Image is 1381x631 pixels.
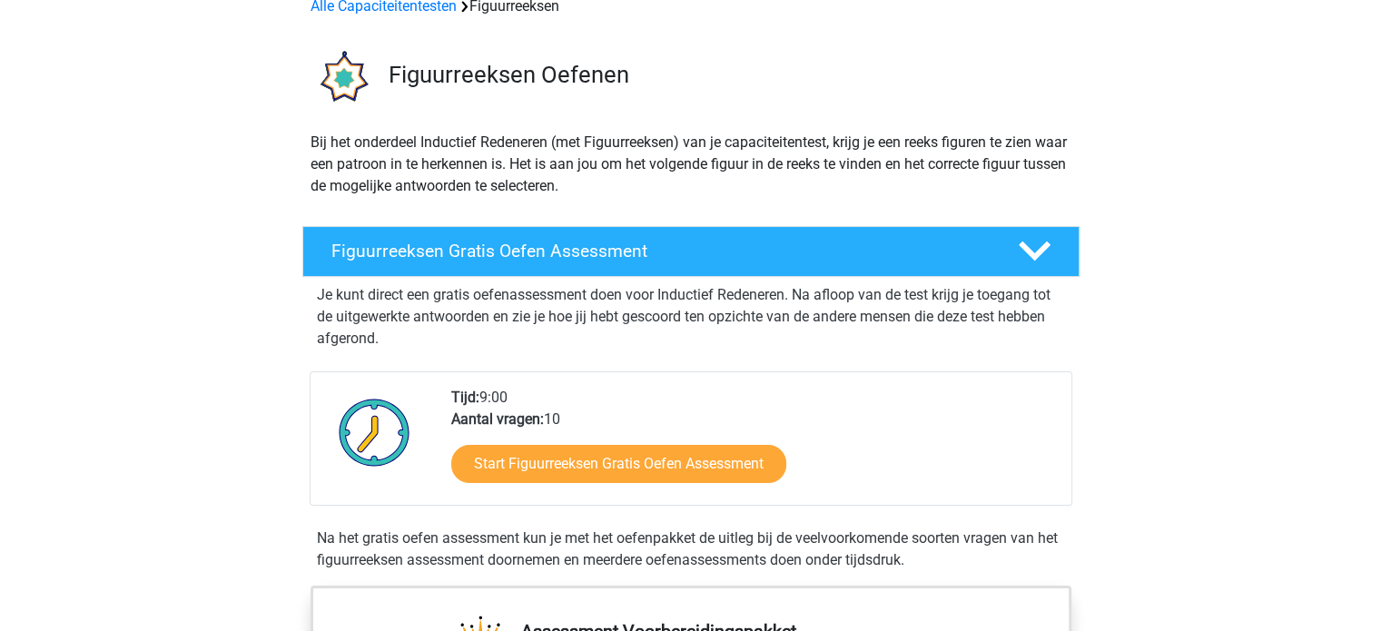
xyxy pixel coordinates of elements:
[438,387,1070,505] div: 9:00 10
[329,387,420,478] img: Klok
[310,527,1072,571] div: Na het gratis oefen assessment kun je met het oefenpakket de uitleg bij de veelvoorkomende soorte...
[311,132,1071,197] p: Bij het onderdeel Inductief Redeneren (met Figuurreeksen) van je capaciteitentest, krijg je een r...
[317,284,1065,350] p: Je kunt direct een gratis oefenassessment doen voor Inductief Redeneren. Na afloop van de test kr...
[303,39,380,116] img: figuurreeksen
[451,410,544,428] b: Aantal vragen:
[389,61,1065,89] h3: Figuurreeksen Oefenen
[331,241,989,261] h4: Figuurreeksen Gratis Oefen Assessment
[451,445,786,483] a: Start Figuurreeksen Gratis Oefen Assessment
[295,226,1087,277] a: Figuurreeksen Gratis Oefen Assessment
[451,389,479,406] b: Tijd:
